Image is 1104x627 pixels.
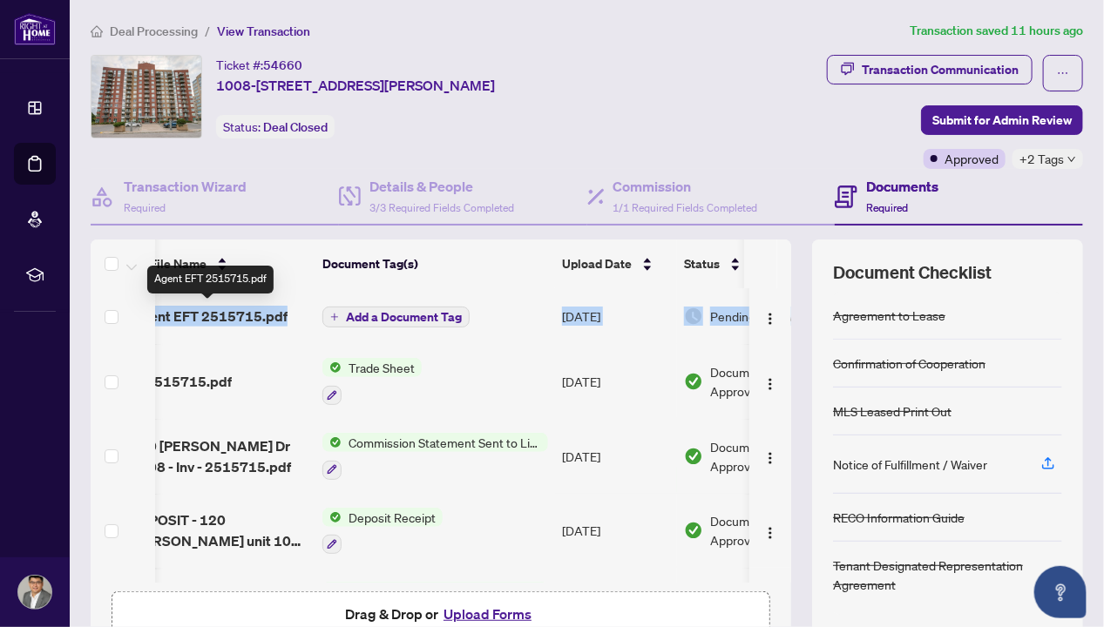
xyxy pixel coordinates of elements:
span: +2 Tags [1019,149,1064,169]
span: Commission Statement Sent to Listing Brokerage [342,433,548,452]
span: Deal Closed [263,119,328,135]
span: 1008-[STREET_ADDRESS][PERSON_NAME] [216,75,495,96]
h4: Transaction Wizard [124,176,247,197]
td: [DATE] [555,288,677,344]
img: Status Icon [322,358,342,377]
div: Status: [216,115,335,138]
img: Document Status [684,521,703,540]
th: Status [677,239,825,288]
div: Ticket #: [216,55,302,75]
div: Agent EFT 2515715.pdf [147,266,274,293]
button: Add a Document Tag [322,307,470,327]
span: Document Approved [710,437,818,475]
img: Logo [763,377,777,391]
button: Logo [756,442,784,470]
img: logo [14,13,56,45]
button: Logo [756,302,784,330]
td: [DATE] [555,494,677,569]
span: Submit for Admin Review [932,106,1072,134]
span: T- 2515715.pdf [131,371,232,392]
span: (9) File Name [131,254,207,273]
th: (9) File Name [124,239,315,288]
img: Profile Icon [18,576,51,609]
div: Tenant Designated Representation Agreement [833,556,1062,594]
img: Logo [763,451,777,465]
button: Upload Forms [438,603,537,625]
span: 1/1 Required Fields Completed [613,201,758,214]
button: Logo [756,367,784,395]
img: Status Icon [322,582,342,601]
span: Required [866,201,908,214]
span: Trade Sheet [342,358,422,377]
button: Submit for Admin Review [921,105,1083,135]
span: 3/3 Required Fields Completed [369,201,514,214]
span: Document Checklist [833,260,992,285]
img: Status Icon [322,508,342,527]
span: Drag & Drop or [345,603,537,625]
span: Status [684,254,720,273]
span: DEPOSIT - 120 [PERSON_NAME] unit 1008 [GEOGRAPHIC_DATA] ON 1.pdf [131,509,308,551]
img: Document Status [684,372,703,391]
span: Deal Processing [110,24,198,39]
th: Upload Date [555,239,677,288]
span: 120 [PERSON_NAME] Dr 1008 - Inv - 2515715.pdf [131,435,308,477]
img: Document Status [684,447,703,466]
td: [DATE] [555,344,677,419]
button: Status IconDeposit Receipt [322,508,443,555]
img: Status Icon [322,433,342,452]
span: View Transaction [217,24,310,39]
span: plus [330,313,339,321]
button: Transaction Communication [827,55,1033,84]
h4: Commission [613,176,758,197]
td: [DATE] [555,419,677,494]
div: Notice of Fulfillment / Waiver [833,455,987,474]
div: Confirmation of Cooperation [833,354,985,373]
span: ellipsis [1057,67,1069,79]
span: Pending Review [710,307,797,326]
div: Agreement to Lease [833,306,945,325]
button: Add a Document Tag [322,306,470,328]
button: Status IconCommission Statement Sent to Listing Brokerage [322,433,548,480]
article: Transaction saved 11 hours ago [910,21,1083,41]
span: Document Approved [710,362,818,401]
h4: Details & People [369,176,514,197]
span: Approved [945,149,999,168]
img: IMG-X12336436_1.jpg [91,56,201,138]
img: Logo [763,526,777,540]
span: down [1067,155,1076,164]
img: Logo [763,312,777,326]
div: RECO Information Guide [833,508,965,527]
span: Agent EFT 2515715.pdf [131,306,288,327]
span: Deposit Receipt [342,508,443,527]
th: Document Tag(s) [315,239,555,288]
span: Required [124,201,166,214]
div: MLS Leased Print Out [833,401,952,421]
span: Add a Document Tag [346,311,462,323]
button: Logo [756,516,784,544]
span: 54660 [263,57,302,73]
img: Document Status [684,307,703,326]
button: Status IconTrade Sheet [322,358,422,405]
span: Upload Date [562,254,632,273]
span: Document Approved [710,511,818,549]
span: Tenant Designated Representation Agreement [342,582,548,601]
div: Transaction Communication [862,56,1019,84]
h4: Documents [866,176,938,197]
li: / [205,21,210,41]
span: home [91,25,103,37]
button: Open asap [1034,566,1087,618]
